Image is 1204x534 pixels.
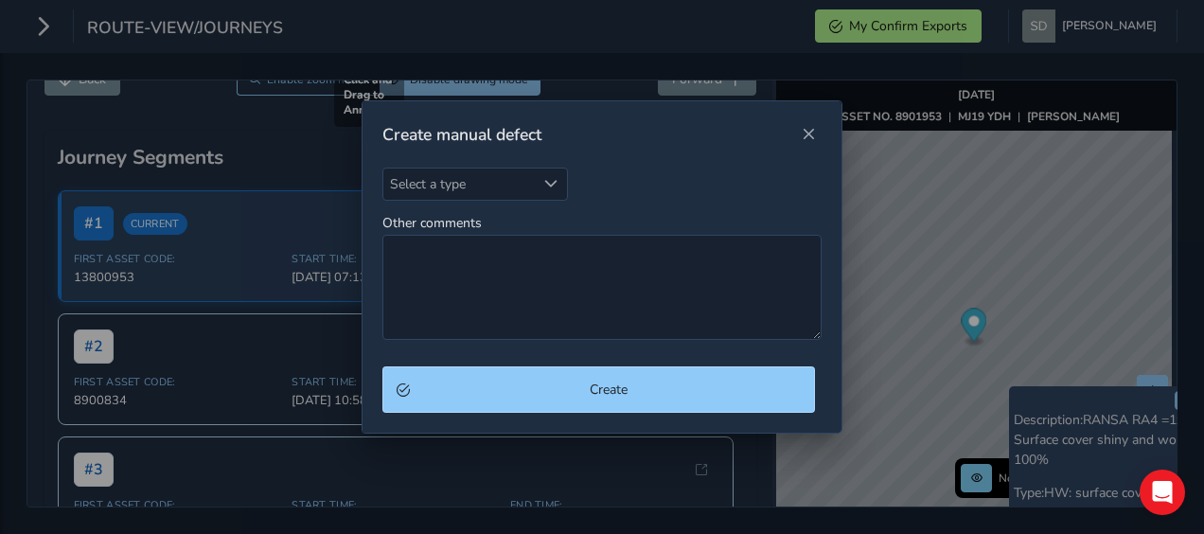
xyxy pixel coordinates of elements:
[383,169,536,200] span: Select a type
[382,366,816,413] button: Create
[1140,470,1185,515] div: Open Intercom Messenger
[382,214,823,232] label: Other comments
[795,121,822,148] button: Close
[382,123,796,146] div: Create manual defect
[416,381,802,399] span: Create
[536,169,567,200] div: Select a type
